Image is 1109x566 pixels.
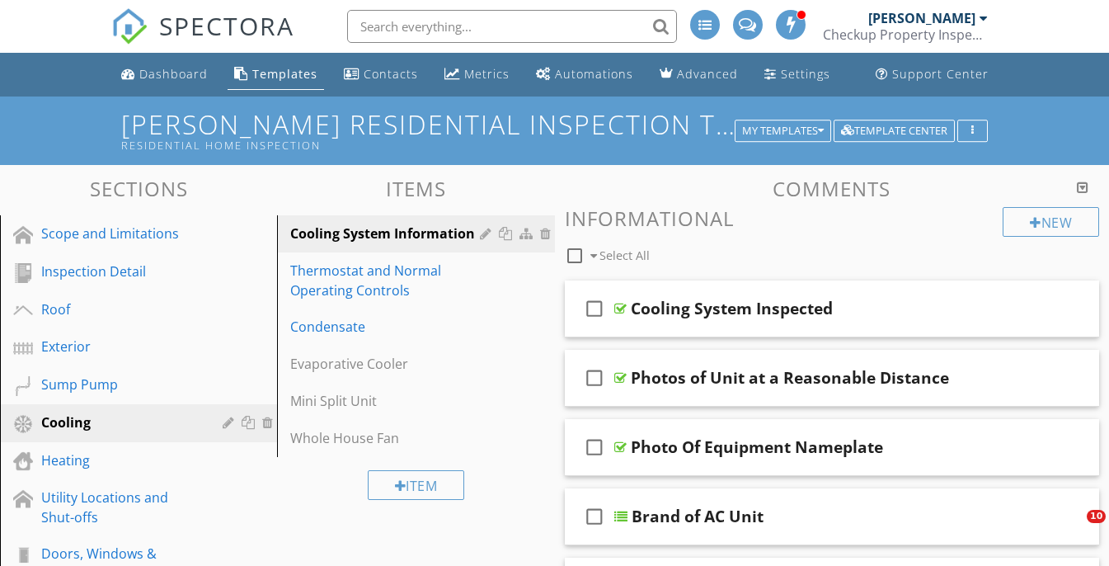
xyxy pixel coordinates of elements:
[742,125,824,137] div: My Templates
[277,177,554,200] h3: Items
[159,8,294,43] span: SPECTORA
[868,10,975,26] div: [PERSON_NAME]
[41,262,199,281] div: Inspection Detail
[631,299,833,318] div: Cooling System Inspected
[290,354,484,374] div: Evaporative Cooler
[565,207,1100,229] h3: Informational
[228,59,324,90] a: Templates
[290,391,484,411] div: Mini Split Unit
[632,507,764,526] div: Brand of AC Unit
[290,224,484,243] div: Cooling System Information
[364,66,418,82] div: Contacts
[1053,510,1093,549] iframe: Intercom live chat
[347,10,677,43] input: Search everything...
[581,289,608,328] i: check_box_outline_blank
[41,413,199,432] div: Cooling
[631,368,949,388] div: Photos of Unit at a Reasonable Distance
[464,66,510,82] div: Metrics
[869,59,995,90] a: Support Center
[438,59,516,90] a: Metrics
[115,59,214,90] a: Dashboard
[565,177,1100,200] h3: Comments
[252,66,317,82] div: Templates
[41,450,199,470] div: Heating
[41,224,199,243] div: Scope and Limitations
[529,59,640,90] a: Automations (Advanced)
[337,59,425,90] a: Contacts
[41,300,199,319] div: Roof
[111,8,148,45] img: The Best Home Inspection Software - Spectora
[41,488,199,527] div: Utility Locations and Shut-offs
[677,66,738,82] div: Advanced
[834,120,955,143] button: Template Center
[368,470,465,500] div: Item
[631,437,883,457] div: Photo Of Equipment Nameplate
[1003,207,1099,237] div: New
[555,66,633,82] div: Automations
[139,66,208,82] div: Dashboard
[290,261,484,300] div: Thermostat and Normal Operating Controls
[841,125,947,137] div: Template Center
[892,66,989,82] div: Support Center
[581,427,608,467] i: check_box_outline_blank
[290,428,484,448] div: Whole House Fan
[121,110,987,152] h1: [PERSON_NAME] Residential Inspection Template
[834,122,955,137] a: Template Center
[121,139,740,152] div: Residential Home Inspection
[41,375,199,394] div: Sump Pump
[290,317,484,337] div: Condensate
[599,248,650,263] span: Select All
[41,337,199,356] div: Exterior
[1087,510,1106,523] span: 10
[111,22,294,57] a: SPECTORA
[653,59,745,90] a: Advanced
[823,26,988,43] div: Checkup Property Inspections, LLC
[781,66,830,82] div: Settings
[581,358,608,398] i: check_box_outline_blank
[735,120,831,143] button: My Templates
[758,59,837,90] a: Settings
[581,497,608,536] i: check_box_outline_blank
